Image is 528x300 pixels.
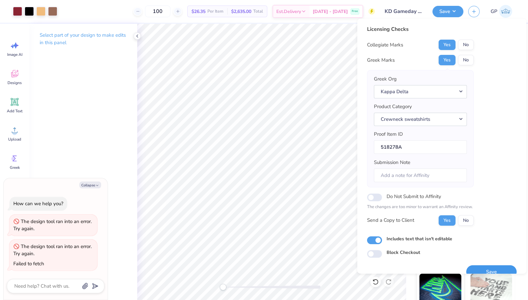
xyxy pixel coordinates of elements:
button: No [458,55,474,65]
button: Crewneck sweatshirts [374,112,467,126]
label: Submission Note [374,159,410,166]
span: Per Item [207,8,223,15]
a: GP [488,5,515,18]
div: Failed to fetch [13,260,44,267]
button: Kappa Delta [374,85,467,98]
p: The changes are too minor to warrant an Affinity review. [367,204,474,210]
label: Greek Org [374,75,397,83]
button: Save [466,265,517,278]
div: Collegiate Marks [367,41,403,48]
label: Do Not Submit to Affinity [387,192,441,201]
img: Gene Padilla [499,5,512,18]
span: Upload [8,137,21,142]
p: Select part of your design to make edits in this panel [40,31,127,46]
input: Add a note for Affinity [374,168,467,182]
div: Licensing Checks [367,25,474,33]
span: Add Text [7,108,22,114]
span: GP [491,8,497,15]
input: – – [145,6,170,17]
button: Yes [439,55,455,65]
label: Proof Item ID [374,131,403,138]
span: Total [253,8,263,15]
span: Designs [7,80,22,85]
button: Save [432,6,463,17]
button: Collapse [79,181,101,188]
div: Accessibility label [220,284,226,290]
div: The design tool ran into an error. Try again. [13,218,92,232]
span: $26.35 [191,8,205,15]
div: Greek Marks [367,56,395,64]
span: Free [352,9,358,14]
button: Yes [439,215,455,225]
button: Yes [439,40,455,50]
input: Untitled Design [380,5,428,18]
div: How can we help you? [13,200,63,207]
span: [DATE] - [DATE] [313,8,348,15]
label: Includes text that isn't editable [387,235,452,242]
div: Send a Copy to Client [367,217,414,224]
span: $2,635.00 [231,8,251,15]
label: Block Checkout [387,249,420,256]
label: Product Category [374,103,412,110]
button: No [458,40,474,50]
span: Est. Delivery [276,8,301,15]
span: Image AI [7,52,22,57]
button: No [458,215,474,225]
div: The design tool ran into an error. Try again. [13,243,92,257]
span: Greek [10,165,20,170]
